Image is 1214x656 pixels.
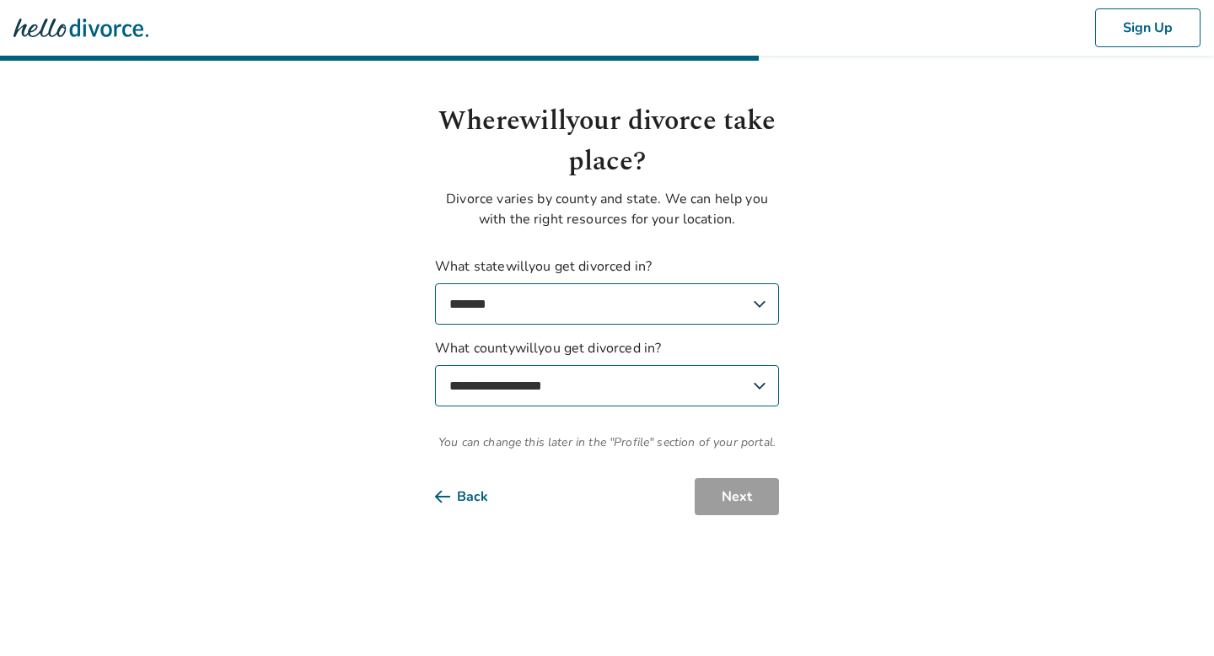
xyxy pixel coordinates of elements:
[435,283,779,325] select: What statewillyou get divorced in?
[435,338,779,406] label: What county will you get divorced in?
[435,478,515,515] button: Back
[435,101,779,182] h1: Where will your divorce take place?
[13,11,148,45] img: Hello Divorce Logo
[695,478,779,515] button: Next
[435,365,779,406] select: What countywillyou get divorced in?
[435,189,779,229] p: Divorce varies by county and state. We can help you with the right resources for your location.
[435,433,779,451] span: You can change this later in the "Profile" section of your portal.
[435,256,779,325] label: What state will you get divorced in?
[1095,8,1201,47] button: Sign Up
[1130,575,1214,656] iframe: Chat Widget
